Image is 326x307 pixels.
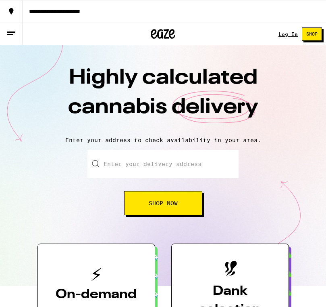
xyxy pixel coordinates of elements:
[278,32,298,37] a: Log In
[302,27,322,41] button: Shop
[298,27,326,41] a: Shop
[149,200,178,206] span: Shop Now
[124,191,202,215] button: Shop Now
[8,137,318,143] p: Enter your address to check availability in your area.
[87,150,239,178] input: Enter your delivery address
[22,63,304,130] h1: Highly calculated cannabis delivery
[306,32,318,36] span: Shop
